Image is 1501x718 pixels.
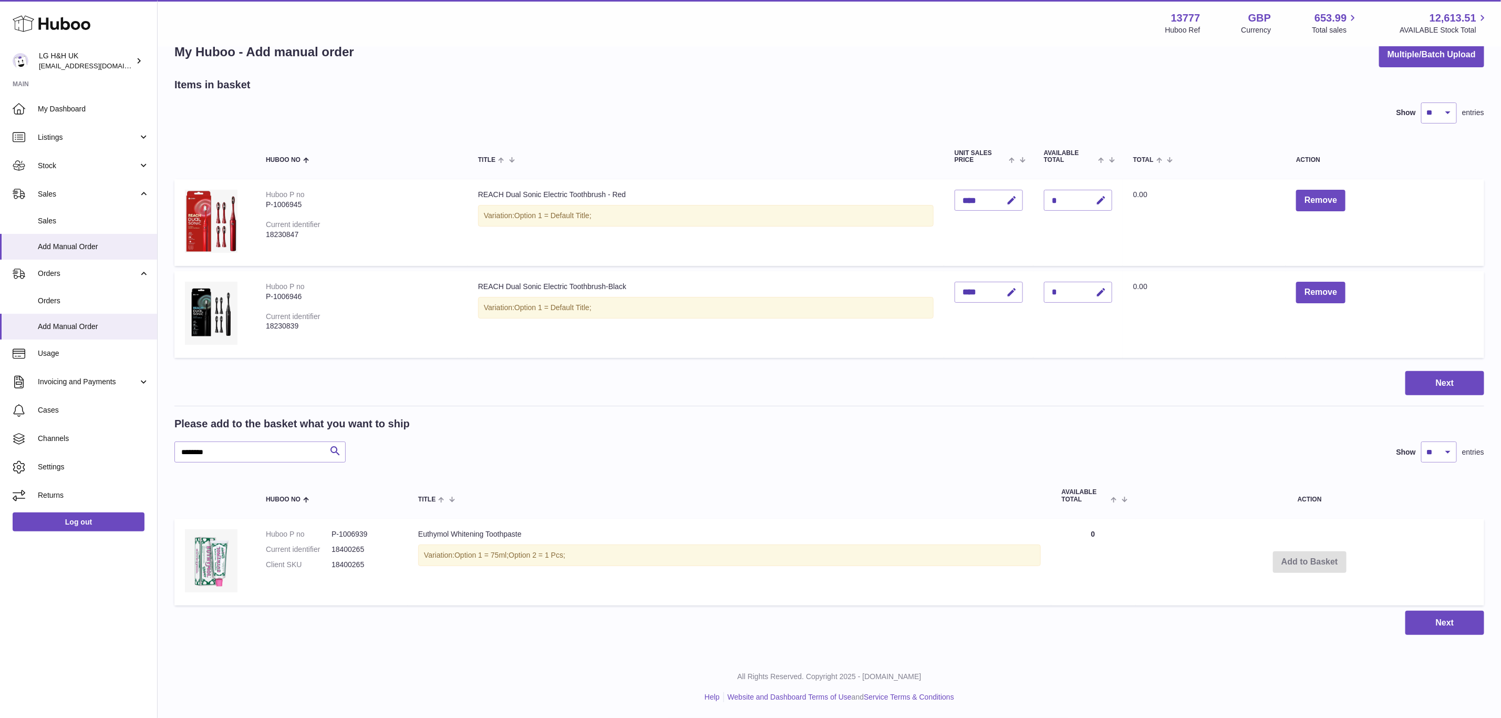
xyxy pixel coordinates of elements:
dd: 18400265 [332,560,397,570]
p: All Rights Reserved. Copyright 2025 - [DOMAIN_NAME] [166,672,1493,682]
div: LG H&H UK [39,51,133,71]
dd: 18400265 [332,545,397,555]
td: REACH Dual Sonic Electric Toothbrush-Black [468,271,944,358]
span: My Dashboard [38,104,149,114]
th: Action [1135,478,1484,513]
span: Listings [38,132,138,142]
h2: Items in basket [174,78,251,92]
a: Service Terms & Conditions [864,693,954,701]
h2: Please add to the basket what you want to ship [174,417,410,431]
span: 0.00 [1133,190,1147,199]
button: Remove [1296,190,1345,211]
div: 18230847 [266,230,457,240]
span: Add Manual Order [38,242,149,252]
button: Next [1405,611,1484,635]
div: Variation: [418,545,1041,566]
span: Total sales [1312,25,1359,35]
span: Orders [38,296,149,306]
span: entries [1462,108,1484,118]
div: Variation: [478,297,934,319]
div: Current identifier [266,312,320,321]
span: Settings [38,462,149,472]
img: Euthymol Whitening Toothpaste [185,529,237,592]
label: Show [1396,108,1416,118]
span: Huboo no [266,157,301,163]
span: Invoicing and Payments [38,377,138,387]
div: Currency [1241,25,1271,35]
td: Euthymol Whitening Toothpaste [408,519,1051,606]
span: Usage [38,348,149,358]
span: AVAILABLE Stock Total [1400,25,1488,35]
dt: Huboo P no [266,529,332,539]
div: Huboo P no [266,190,305,199]
td: REACH Dual Sonic Electric Toothbrush - Red [468,179,944,266]
span: Add Manual Order [38,322,149,332]
dt: Client SKU [266,560,332,570]
span: AVAILABLE Total [1062,489,1109,502]
span: Sales [38,189,138,199]
img: REACH Dual Sonic Electric Toothbrush-Black [185,282,237,345]
span: 653.99 [1314,11,1347,25]
span: Cases [38,405,149,415]
span: Total [1133,157,1154,163]
dd: P-1006939 [332,529,397,539]
span: Option 2 = 1 Pcs; [509,551,565,559]
div: Huboo P no [266,282,305,291]
span: Unit Sales Price [955,150,1007,163]
span: Huboo no [266,496,301,503]
span: Sales [38,216,149,226]
span: 12,613.51 [1430,11,1476,25]
span: Option 1 = Default Title; [514,303,592,312]
h1: My Huboo - Add manual order [174,44,354,60]
span: entries [1462,447,1484,457]
span: Option 1 = 75ml; [454,551,509,559]
button: Multiple/Batch Upload [1379,43,1484,67]
div: 18230839 [266,321,457,331]
a: 653.99 Total sales [1312,11,1359,35]
div: P-1006946 [266,292,457,302]
span: Title [478,157,495,163]
img: internalAdmin-13777@internal.huboo.com [13,53,28,69]
li: and [724,692,954,702]
button: Next [1405,371,1484,396]
a: Log out [13,512,144,531]
img: REACH Dual Sonic Electric Toothbrush - Red [185,190,237,253]
span: AVAILABLE Total [1044,150,1096,163]
div: Current identifier [266,220,320,229]
label: Show [1396,447,1416,457]
a: Website and Dashboard Terms of Use [728,693,852,701]
span: Channels [38,434,149,444]
span: Option 1 = Default Title; [514,211,592,220]
a: Help [705,693,720,701]
span: 0.00 [1133,282,1147,291]
span: [EMAIL_ADDRESS][DOMAIN_NAME] [39,61,154,70]
span: Returns [38,490,149,500]
td: 0 [1051,519,1135,606]
strong: GBP [1248,11,1271,25]
span: Stock [38,161,138,171]
button: Remove [1296,282,1345,303]
strong: 13777 [1171,11,1200,25]
div: Action [1296,157,1474,163]
div: P-1006945 [266,200,457,210]
div: Huboo Ref [1165,25,1200,35]
dt: Current identifier [266,545,332,555]
span: Orders [38,269,138,279]
a: 12,613.51 AVAILABLE Stock Total [1400,11,1488,35]
span: Title [418,496,436,503]
div: Variation: [478,205,934,227]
